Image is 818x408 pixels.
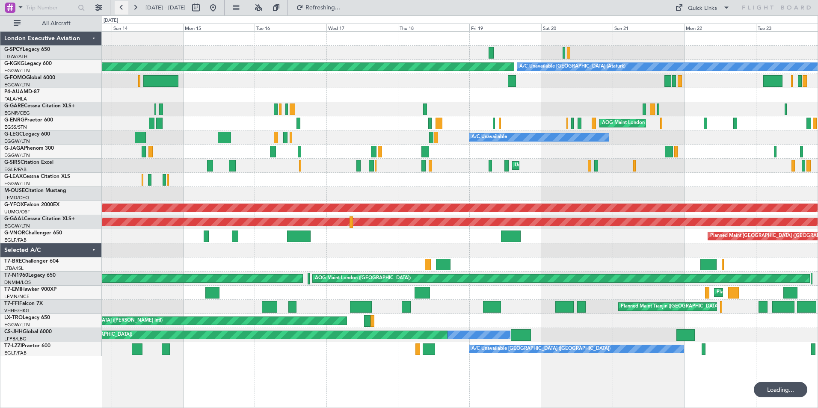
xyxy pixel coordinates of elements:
[4,315,23,320] span: LX-TRO
[4,259,59,264] a: T7-BREChallenger 604
[4,231,25,236] span: G-VNOR
[4,47,23,52] span: G-SPCY
[4,174,70,179] a: G-LEAXCessna Citation XLS
[4,273,28,278] span: T7-N1960
[4,132,23,137] span: G-LEGC
[4,343,22,349] span: T7-LZZI
[398,24,469,31] div: Thu 18
[22,21,90,27] span: All Aircraft
[4,75,26,80] span: G-FOMO
[4,47,50,52] a: G-SPCYLegacy 650
[717,286,798,299] div: Planned Maint [GEOGRAPHIC_DATA]
[471,343,611,355] div: A/C Unavailable [GEOGRAPHIC_DATA] ([GEOGRAPHIC_DATA])
[4,216,24,222] span: G-GAAL
[255,24,326,31] div: Tue 16
[602,117,698,130] div: AOG Maint London ([GEOGRAPHIC_DATA])
[26,1,75,14] input: Trip Number
[4,75,55,80] a: G-FOMOGlobal 6000
[4,124,27,130] a: EGSS/STN
[4,146,54,151] a: G-JAGAPhenom 300
[4,287,56,292] a: T7-EMIHawker 900XP
[754,382,807,397] div: Loading...
[4,279,31,286] a: DNMM/LOS
[4,293,30,300] a: LFMN/NCE
[4,138,30,145] a: EGGW/LTN
[183,24,255,31] div: Mon 15
[4,209,30,215] a: UUMO/OSF
[112,24,183,31] div: Sun 14
[4,202,24,207] span: G-YFOX
[4,202,59,207] a: G-YFOXFalcon 2000EX
[541,24,613,31] div: Sat 20
[4,174,23,179] span: G-LEAX
[4,152,30,159] a: EGGW/LTN
[4,160,53,165] a: G-SIRSCitation Excel
[4,53,27,60] a: LGAV/ATH
[4,301,19,306] span: T7-FFI
[4,195,29,201] a: LFMD/CEQ
[688,4,717,13] div: Quick Links
[515,159,655,172] div: Unplanned Maint [GEOGRAPHIC_DATA] ([GEOGRAPHIC_DATA])
[4,315,50,320] a: LX-TROLegacy 650
[4,329,23,334] span: CS-JHH
[471,131,507,144] div: A/C Unavailable
[4,322,30,328] a: EGGW/LTN
[9,17,93,30] button: All Aircraft
[4,166,27,173] a: EGLF/FAB
[292,1,344,15] button: Refreshing...
[4,273,56,278] a: T7-N1960Legacy 650
[4,96,27,102] a: FALA/HLA
[326,24,398,31] div: Wed 17
[4,160,21,165] span: G-SIRS
[4,350,27,356] a: EGLF/FAB
[145,4,186,12] span: [DATE] - [DATE]
[684,24,756,31] div: Mon 22
[104,17,118,24] div: [DATE]
[4,216,75,222] a: G-GAALCessna Citation XLS+
[4,118,24,123] span: G-ENRG
[4,307,30,314] a: VHHH/HKG
[4,301,43,306] a: T7-FFIFalcon 7X
[4,82,30,88] a: EGGW/LTN
[4,259,22,264] span: T7-BRE
[4,336,27,342] a: LFPB/LBG
[315,272,411,285] div: AOG Maint London ([GEOGRAPHIC_DATA])
[4,287,21,292] span: T7-EMI
[4,329,52,334] a: CS-JHHGlobal 6000
[4,110,30,116] a: EGNR/CEG
[469,24,541,31] div: Fri 19
[4,180,30,187] a: EGGW/LTN
[305,5,341,11] span: Refreshing...
[519,60,625,73] div: A/C Unavailable [GEOGRAPHIC_DATA] (Ataturk)
[4,61,52,66] a: G-KGKGLegacy 600
[4,103,75,109] a: G-GARECessna Citation XLS+
[4,132,50,137] a: G-LEGCLegacy 600
[613,24,684,31] div: Sun 21
[4,68,30,74] a: EGGW/LTN
[4,89,24,95] span: P4-AUA
[4,223,30,229] a: EGGW/LTN
[671,1,734,15] button: Quick Links
[4,89,40,95] a: P4-AUAMD-87
[4,188,25,193] span: M-OUSE
[621,300,720,313] div: Planned Maint Tianjin ([GEOGRAPHIC_DATA])
[4,231,62,236] a: G-VNORChallenger 650
[4,188,66,193] a: M-OUSECitation Mustang
[4,343,50,349] a: T7-LZZIPraetor 600
[4,61,24,66] span: G-KGKG
[4,265,24,272] a: LTBA/ISL
[4,146,24,151] span: G-JAGA
[4,103,24,109] span: G-GARE
[4,118,53,123] a: G-ENRGPraetor 600
[4,237,27,243] a: EGLF/FAB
